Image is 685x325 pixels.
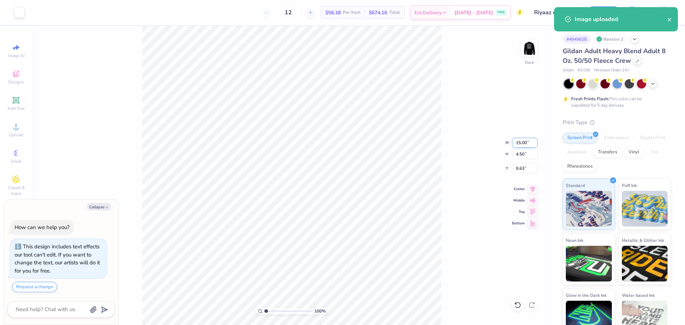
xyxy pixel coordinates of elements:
[274,6,302,19] input: – –
[455,9,493,16] span: [DATE] - [DATE]
[667,15,672,24] button: close
[8,79,24,85] span: Designs
[599,133,633,143] div: Embroidery
[512,187,525,192] span: Center
[563,133,597,143] div: Screen Print
[369,9,387,16] span: $674.16
[415,9,442,16] span: Est. Delivery
[343,9,360,16] span: Per Item
[4,185,29,196] span: Clipart & logos
[529,5,581,20] input: Untitled Design
[8,53,25,59] span: Image AI
[563,35,591,44] div: # 494962B
[593,147,622,158] div: Transfers
[622,291,655,299] span: Water based Ink
[314,308,326,314] span: 100 %
[566,291,607,299] span: Glow in the Dark Ink
[575,15,667,24] div: Image uploaded
[563,47,666,65] span: Gildan Adult Heavy Blend Adult 8 Oz. 50/50 Fleece Crew
[635,133,670,143] div: Digital Print
[571,96,609,102] strong: Fresh Prints Flash:
[624,147,644,158] div: Vinyl
[497,10,505,15] span: FREE
[566,191,612,227] img: Standard
[563,118,671,127] div: Print Type
[622,246,668,281] img: Metallic & Glitter Ink
[594,67,630,73] span: Minimum Order: 24 +
[11,158,22,164] span: Greek
[389,9,400,16] span: Total
[622,237,664,244] span: Metallic & Glitter Ink
[622,182,637,189] span: Puff Ink
[594,35,627,44] div: Revision 2
[571,96,659,108] div: This color can be expedited for 5 day delivery.
[9,132,23,138] span: Upload
[578,67,590,73] span: # G180
[566,246,612,281] img: Neon Ink
[566,237,583,244] span: Neon Ink
[512,221,525,226] span: Bottom
[525,59,534,66] div: Back
[325,9,341,16] span: $56.18
[12,282,57,292] button: Request a change
[563,161,597,172] div: Rhinestones
[15,224,70,231] div: How can we help you?
[622,191,668,227] img: Puff Ink
[15,243,100,274] div: This design includes text effects our tool can't edit. If you want to change the text, our artist...
[7,106,25,111] span: Add Text
[646,147,663,158] div: Foil
[566,182,585,189] span: Standard
[512,198,525,203] span: Middle
[563,147,591,158] div: Applique
[563,67,574,73] span: Gildan
[87,203,111,210] button: Collapse
[512,209,525,214] span: Top
[522,41,537,56] img: Back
